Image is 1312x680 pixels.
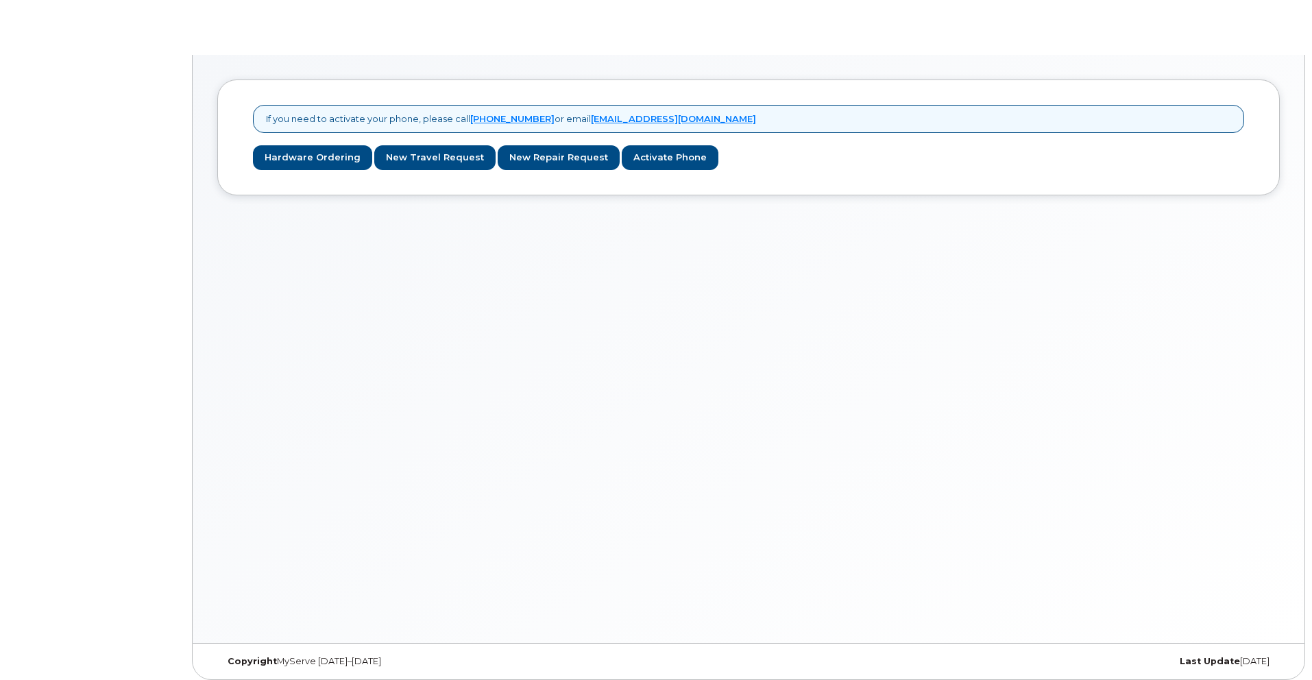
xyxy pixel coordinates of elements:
a: New Repair Request [498,145,620,171]
strong: Copyright [228,656,277,666]
div: [DATE] [925,656,1280,667]
a: New Travel Request [374,145,496,171]
a: [PHONE_NUMBER] [470,113,555,124]
a: Hardware Ordering [253,145,372,171]
strong: Last Update [1180,656,1240,666]
p: If you need to activate your phone, please call or email [266,112,756,125]
a: Activate Phone [622,145,718,171]
div: MyServe [DATE]–[DATE] [217,656,572,667]
a: [EMAIL_ADDRESS][DOMAIN_NAME] [591,113,756,124]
